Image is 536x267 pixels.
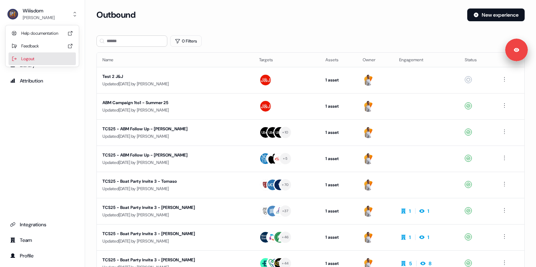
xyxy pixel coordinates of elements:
[6,6,79,23] button: Wiiisdom[PERSON_NAME]
[9,27,76,40] div: Help documentation
[9,52,76,65] div: Logout
[9,40,76,52] div: Feedback
[6,25,79,67] div: Wiiisdom[PERSON_NAME]
[23,7,55,14] div: Wiiisdom
[23,14,55,21] div: [PERSON_NAME]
